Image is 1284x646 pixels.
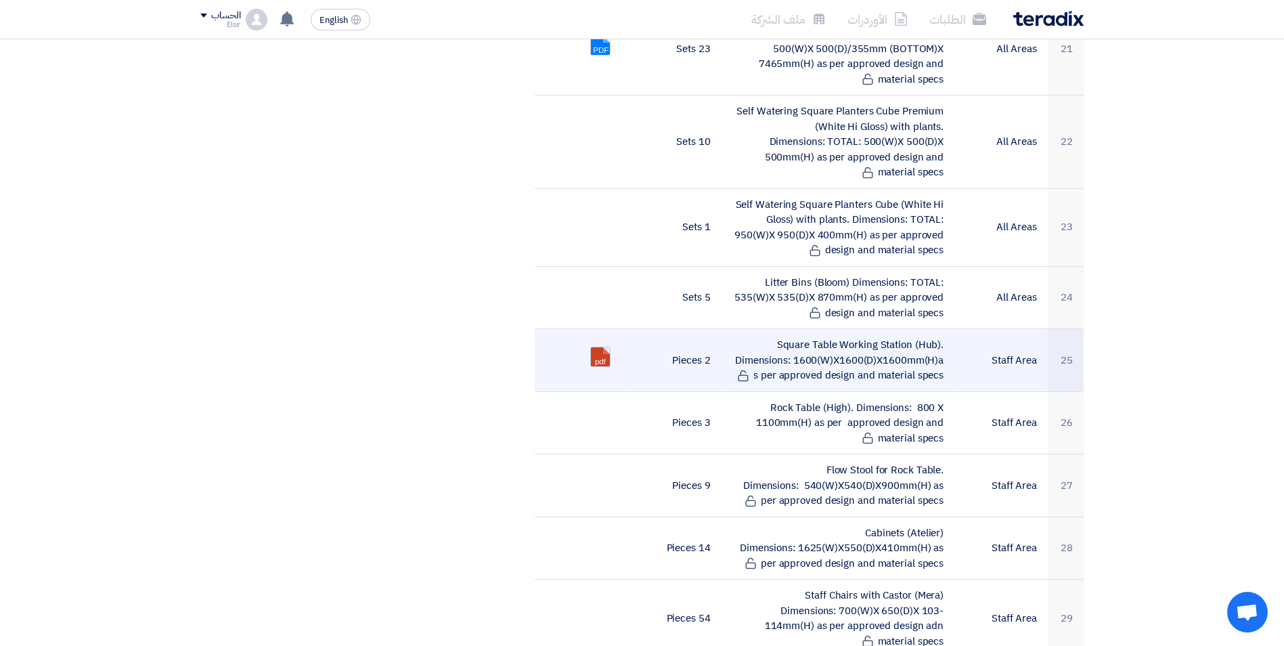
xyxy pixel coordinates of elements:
td: 25 [1048,329,1084,392]
td: All Areas [954,266,1048,329]
img: profile_test.png [246,9,267,30]
td: 3 Pieces [628,391,722,454]
div: الحساب [211,10,240,22]
td: Rock Table (High). Dimensions: 800 X 1100mm(H) as per approved design and material specs [722,391,955,454]
td: 28 [1048,517,1084,580]
td: Flow Stool for Rock Table. Dimensions: 540(W)X540(D)X900mm(H) as per approved design and material... [722,454,955,517]
td: Self Watering Square Planters Cube Premium (White Hi Gloss) with plants. Dimensions: TOTAL: 500(W... [722,95,955,189]
td: Self Watering Square Planters Cube (White Hi Gloss) with plants. Dimensions: TOTAL: 950(W)X 950(D... [722,188,955,266]
td: Staff Area [954,454,1048,517]
td: Litter Bins (Bloom) Dimensions: TOTAL: 535(W)X 535(D)X 870mm(H) as per approved design and materi... [722,266,955,329]
td: 1 Sets [628,188,722,266]
td: 23 [1048,188,1084,266]
td: Staff Area [954,329,1048,392]
td: 22 [1048,95,1084,189]
td: All Areas [954,95,1048,189]
td: 5 Sets [628,266,722,329]
td: Square Table Working Station (Hub). Dimensions: 1600(W)X1600(D)X1600mm(H)a s per approved design ... [722,329,955,392]
div: Elsir [200,21,240,28]
img: Teradix logo [1013,11,1084,26]
td: 23 Sets [628,2,722,95]
a: NKMD_REGIONAL_OFFICE_FURNITURE_STAFF_AREA_AUG___1756990239578.pdf [591,347,699,429]
td: 24 [1048,266,1084,329]
span: English [319,16,348,25]
td: 2 Pieces [628,329,722,392]
td: 27 [1048,454,1084,517]
td: All Areas [954,2,1048,95]
td: 14 Pieces [628,517,722,580]
td: Cabinets (Atelier) Dimensions: 1625(W)X550(D)X410mm(H) as per approved design and material specs [722,517,955,580]
td: 21 [1048,2,1084,95]
td: Staff Area [954,391,1048,454]
td: Staff Area [954,517,1048,580]
td: All Areas [954,188,1048,266]
td: 9 Pieces [628,454,722,517]
td: Self Watering Round Planters Anthea Mentha (White) with plants. Dimensions: TOTAL: 500(W)X 500(D)... [722,2,955,95]
button: English [311,9,370,30]
td: 26 [1048,391,1084,454]
div: Open chat [1227,592,1268,632]
td: 10 Sets [628,95,722,189]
